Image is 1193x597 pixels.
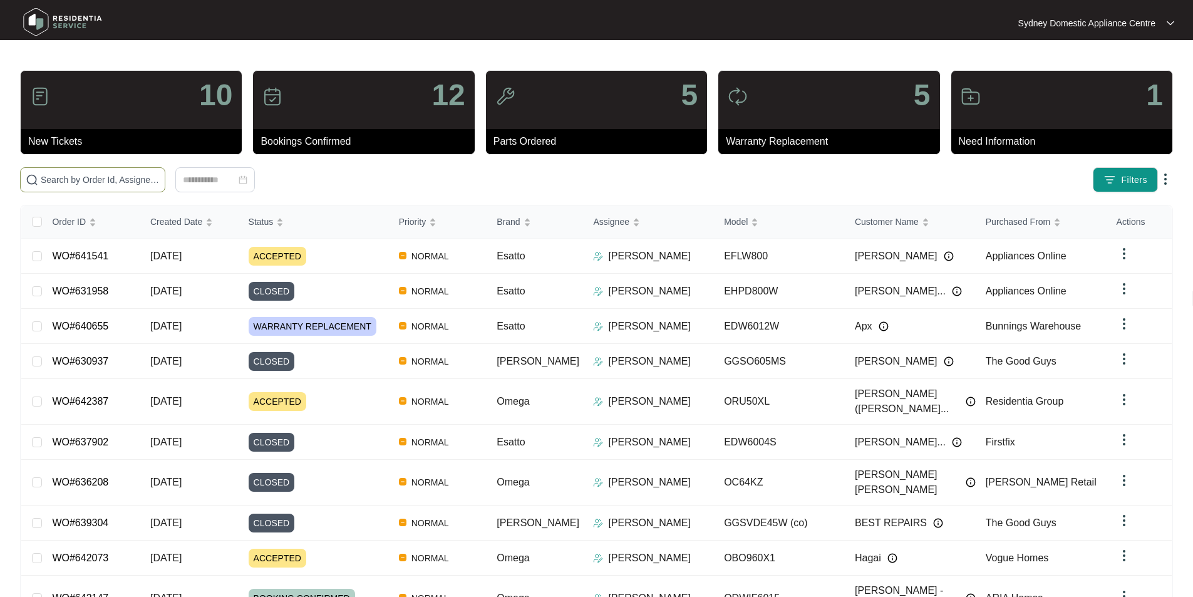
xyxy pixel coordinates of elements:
[887,553,897,563] img: Info icon
[249,473,295,492] span: CLOSED
[608,516,691,531] p: [PERSON_NAME]
[593,251,603,261] img: Assigner Icon
[714,205,845,239] th: Model
[406,435,454,450] span: NORMAL
[399,519,406,526] img: Vercel Logo
[249,392,306,411] span: ACCEPTED
[150,356,182,366] span: [DATE]
[855,319,872,334] span: Apx
[262,86,282,106] img: icon
[52,437,108,447] a: WO#637902
[608,354,691,369] p: [PERSON_NAME]
[593,518,603,528] img: Assigner Icon
[497,356,579,366] span: [PERSON_NAME]
[714,425,845,460] td: EDW6004S
[986,251,1066,261] span: Appliances Online
[608,551,691,566] p: [PERSON_NAME]
[593,286,603,296] img: Assigner Icon
[714,541,845,576] td: OBO960X1
[28,134,242,149] p: New Tickets
[1103,174,1116,186] img: filter icon
[497,437,525,447] span: Esatto
[140,205,239,239] th: Created Date
[944,356,954,366] img: Info icon
[1107,205,1172,239] th: Actions
[1146,80,1163,110] p: 1
[19,3,106,41] img: residentia service logo
[497,396,529,407] span: Omega
[399,287,406,294] img: Vercel Logo
[249,352,295,371] span: CLOSED
[52,251,108,261] a: WO#641541
[855,387,959,417] span: [PERSON_NAME] ([PERSON_NAME]...
[1117,281,1132,296] img: dropdown arrow
[855,435,946,450] span: [PERSON_NAME]...
[497,286,525,296] span: Esatto
[986,517,1056,528] span: The Good Guys
[239,205,389,239] th: Status
[608,249,691,264] p: [PERSON_NAME]
[399,322,406,330] img: Vercel Logo
[855,551,881,566] span: Hagai
[399,478,406,485] img: Vercel Logo
[399,397,406,405] img: Vercel Logo
[497,321,525,331] span: Esatto
[399,357,406,365] img: Vercel Logo
[728,86,748,106] img: icon
[406,284,454,299] span: NORMAL
[966,397,976,407] img: Info icon
[1167,20,1174,26] img: dropdown arrow
[52,553,108,563] a: WO#642073
[714,239,845,274] td: EFLW800
[249,514,295,532] span: CLOSED
[714,506,845,541] td: GGSVDE45W (co)
[150,215,202,229] span: Created Date
[952,437,962,447] img: Info icon
[855,284,946,299] span: [PERSON_NAME]...
[261,134,474,149] p: Bookings Confirmed
[593,397,603,407] img: Assigner Icon
[1158,172,1173,187] img: dropdown arrow
[724,215,748,229] span: Model
[150,321,182,331] span: [DATE]
[986,321,1081,331] span: Bunnings Warehouse
[714,274,845,309] td: EHPD800W
[608,394,691,409] p: [PERSON_NAME]
[986,356,1056,366] span: The Good Guys
[52,356,108,366] a: WO#630937
[399,252,406,259] img: Vercel Logo
[855,215,919,229] span: Customer Name
[855,249,937,264] span: [PERSON_NAME]
[986,477,1097,487] span: [PERSON_NAME] Retail
[52,215,86,229] span: Order ID
[593,477,603,487] img: Assigner Icon
[249,549,306,568] span: ACCEPTED
[944,251,954,261] img: Info icon
[150,517,182,528] span: [DATE]
[714,379,845,425] td: ORU50XL
[406,319,454,334] span: NORMAL
[879,321,889,331] img: Info icon
[593,356,603,366] img: Assigner Icon
[399,438,406,445] img: Vercel Logo
[845,205,976,239] th: Customer Name
[959,134,1172,149] p: Need Information
[52,396,108,407] a: WO#642387
[593,215,629,229] span: Assignee
[608,435,691,450] p: [PERSON_NAME]
[1018,17,1155,29] p: Sydney Domestic Appliance Centre
[41,173,160,187] input: Search by Order Id, Assignee Name, Customer Name, Brand and Model
[52,321,108,331] a: WO#640655
[855,516,927,531] span: BEST REPAIRS
[389,205,487,239] th: Priority
[406,551,454,566] span: NORMAL
[986,437,1015,447] span: Firstfix
[150,396,182,407] span: [DATE]
[26,174,38,186] img: search-icon
[1117,473,1132,488] img: dropdown arrow
[406,475,454,490] span: NORMAL
[593,553,603,563] img: Assigner Icon
[1117,513,1132,528] img: dropdown arrow
[976,205,1107,239] th: Purchased From
[497,553,529,563] span: Omega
